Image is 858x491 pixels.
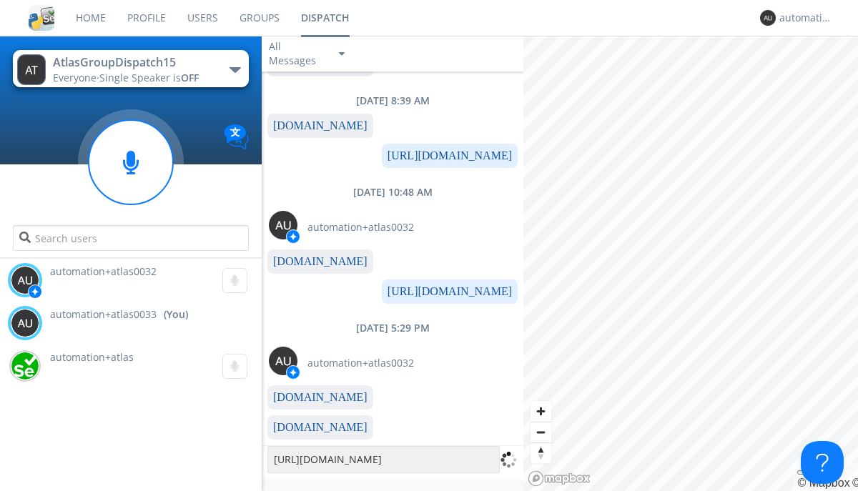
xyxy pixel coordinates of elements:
[388,149,512,162] a: [URL][DOMAIN_NAME]
[797,470,809,475] button: Toggle attribution
[224,124,249,149] img: Translation enabled
[11,309,39,337] img: 373638.png
[262,185,523,199] div: [DATE] 10:48 AM
[181,71,199,84] span: OFF
[11,266,39,294] img: 373638.png
[760,10,776,26] img: 373638.png
[388,285,512,297] a: [URL][DOMAIN_NAME]
[531,442,551,463] button: Reset bearing to north
[13,225,248,251] input: Search users
[50,307,157,322] span: automation+atlas0033
[11,352,39,380] img: d2d01cd9b4174d08988066c6d424eccd
[273,255,368,267] a: [DOMAIN_NAME]
[797,477,849,489] a: Mapbox
[50,264,157,278] span: automation+atlas0032
[50,350,134,364] span: automation+atlas
[307,356,414,370] span: automation+atlas0032
[531,422,551,442] span: Zoom out
[273,391,368,403] a: [DOMAIN_NAME]
[339,52,345,56] img: caret-down-sm.svg
[531,422,551,442] button: Zoom out
[528,470,591,487] a: Mapbox logo
[267,446,500,473] textarea: [URL][DOMAIN_NAME]
[262,321,523,335] div: [DATE] 5:29 PM
[801,441,844,484] iframe: Toggle Customer Support
[269,211,297,239] img: 373638.png
[531,401,551,422] button: Zoom in
[307,220,414,234] span: automation+atlas0032
[99,71,199,84] span: Single Speaker is
[262,94,523,108] div: [DATE] 8:39 AM
[164,307,188,322] div: (You)
[273,421,368,433] a: [DOMAIN_NAME]
[29,5,54,31] img: cddb5a64eb264b2086981ab96f4c1ba7
[13,50,248,87] button: AtlasGroupDispatch15Everyone·Single Speaker isOFF
[779,11,833,25] div: automation+atlas0033
[500,451,518,469] img: spin.svg
[53,54,214,71] div: AtlasGroupDispatch15
[17,54,46,85] img: 373638.png
[269,347,297,375] img: 373638.png
[269,39,326,68] div: All Messages
[273,119,368,132] a: [DOMAIN_NAME]
[53,71,214,85] div: Everyone ·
